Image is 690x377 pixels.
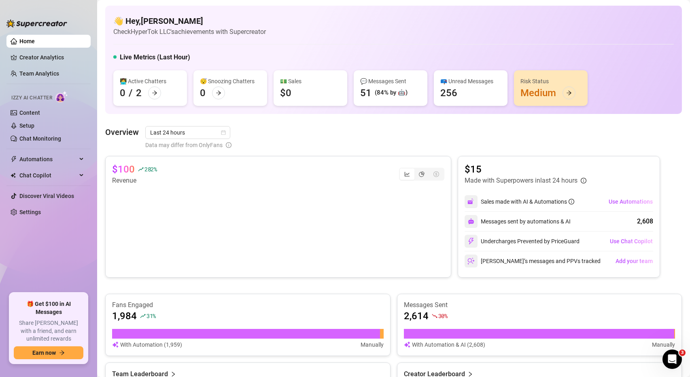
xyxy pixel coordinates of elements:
span: line-chart [404,171,410,177]
img: AI Chatter [55,91,68,103]
article: Manually [361,340,384,349]
a: Content [19,110,40,116]
a: Home [19,38,35,44]
article: Manually [652,340,675,349]
div: Risk Status [520,77,581,86]
div: Undercharges Prevented by PriceGuard [465,235,580,248]
div: 51 [360,86,372,99]
button: Use Chat Copilot [609,235,653,248]
span: rise [140,313,146,319]
div: 2 [136,86,142,99]
img: Chat Copilot [11,173,16,178]
a: Discover Viral Videos [19,193,74,199]
img: svg%3e [404,340,410,349]
article: Fans Engaged [112,301,384,310]
span: arrow-right [152,90,157,96]
img: svg%3e [112,340,119,349]
h4: 👋 Hey, [PERSON_NAME] [113,15,266,27]
img: logo-BBDzfeDw.svg [6,19,67,27]
img: svg%3e [467,238,475,245]
div: segmented control [399,168,444,181]
article: 1,984 [112,310,137,322]
span: rise [138,166,144,172]
iframe: Intercom live chat [662,350,682,369]
a: Team Analytics [19,70,59,77]
span: Share [PERSON_NAME] with a friend, and earn unlimited rewards [14,319,83,343]
article: With Automation & AI (2,608) [412,340,485,349]
div: 0 [200,86,206,99]
div: 😴 Snoozing Chatters [200,77,261,86]
span: info-circle [226,141,231,150]
img: svg%3e [468,218,474,225]
a: Chat Monitoring [19,135,61,142]
div: 💵 Sales [280,77,341,86]
div: Messages sent by automations & AI [465,215,571,228]
article: Made with Superpowers in last 24 hours [465,176,577,185]
span: arrow-right [216,90,221,96]
img: svg%3e [467,198,475,205]
div: Sales made with AI & Automations [481,197,574,206]
article: Revenue [112,176,157,185]
a: Setup [19,122,34,129]
img: svg%3e [467,257,475,265]
span: 31 % [146,312,156,320]
h5: Live Metrics (Last Hour) [120,53,190,62]
article: 2,614 [404,310,429,322]
a: Creator Analytics [19,51,84,64]
article: Check HyperTok LLC's achievements with Supercreator [113,27,266,37]
div: 📪 Unread Messages [440,77,501,86]
div: 256 [440,86,457,99]
div: (84% by 🤖) [375,88,408,98]
span: Use Automations [609,198,653,205]
article: Overview [105,126,139,138]
article: With Automation (1,959) [120,340,182,349]
div: 👩‍💻 Active Chatters [120,77,180,86]
span: 30 % [438,312,448,320]
span: Earn now [32,350,56,356]
span: arrow-right [59,350,65,356]
button: Add your team [615,255,653,267]
span: arrow-right [566,90,572,96]
span: Use Chat Copilot [610,238,653,244]
div: 0 [120,86,125,99]
span: pie-chart [419,171,425,177]
span: info-circle [581,178,586,183]
span: dollar-circle [433,171,439,177]
a: Settings [19,209,41,215]
article: $15 [465,163,586,176]
span: info-circle [569,199,574,204]
div: [PERSON_NAME]’s messages and PPVs tracked [465,255,601,267]
span: 282 % [144,165,157,173]
span: Add your team [616,258,653,264]
button: Use Automations [608,195,653,208]
div: 2,608 [637,217,653,226]
span: Izzy AI Chatter [11,94,52,102]
span: thunderbolt [11,156,17,162]
article: Messages Sent [404,301,675,310]
button: Earn nowarrow-right [14,346,83,359]
div: $0 [280,86,291,99]
span: calendar [221,130,226,135]
article: $100 [112,163,135,176]
div: 💬 Messages Sent [360,77,421,86]
span: 🎁 Get $100 in AI Messages [14,300,83,316]
span: Automations [19,153,77,166]
span: Chat Copilot [19,169,77,182]
span: Data may differ from OnlyFans [145,141,223,150]
span: fall [432,313,437,319]
span: 3 [679,350,686,356]
span: Last 24 hours [150,126,225,139]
